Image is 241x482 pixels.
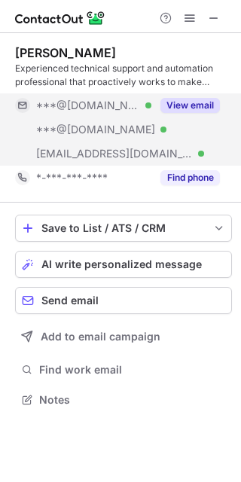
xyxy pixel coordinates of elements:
button: Find work email [15,359,232,380]
span: Notes [39,393,226,407]
button: Notes [15,389,232,410]
span: ***@[DOMAIN_NAME] [36,123,155,136]
img: ContactOut v5.3.10 [15,9,105,27]
span: [EMAIL_ADDRESS][DOMAIN_NAME] [36,147,193,160]
button: save-profile-one-click [15,215,232,242]
button: Send email [15,287,232,314]
button: Reveal Button [160,170,220,185]
div: Save to List / ATS / CRM [41,222,206,234]
span: Send email [41,294,99,307]
button: AI write personalized message [15,251,232,278]
span: Add to email campaign [41,331,160,343]
span: Find work email [39,363,226,377]
span: AI write personalized message [41,258,202,270]
div: Experienced technical support and automation professional that proactively works to make processe... [15,62,232,89]
div: [PERSON_NAME] [15,45,116,60]
button: Reveal Button [160,98,220,113]
button: Add to email campaign [15,323,232,350]
span: ***@[DOMAIN_NAME] [36,99,140,112]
